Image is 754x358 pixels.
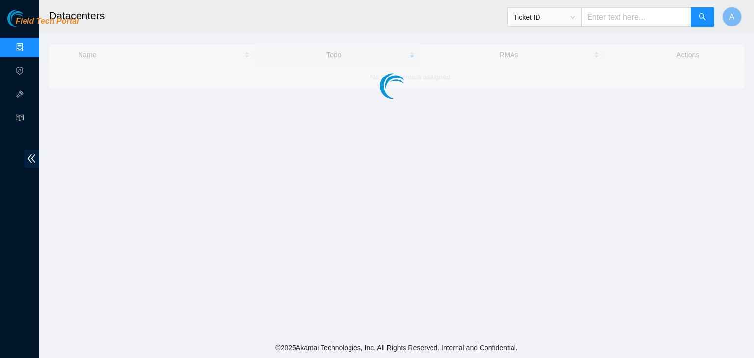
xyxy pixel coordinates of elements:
[16,17,79,26] span: Field Tech Portal
[7,18,79,30] a: Akamai TechnologiesField Tech Portal
[16,109,24,129] span: read
[729,11,735,23] span: A
[7,10,50,27] img: Akamai Technologies
[24,150,39,168] span: double-left
[699,13,706,22] span: search
[39,337,754,358] footer: © 2025 Akamai Technologies, Inc. All Rights Reserved. Internal and Confidential.
[691,7,714,27] button: search
[581,7,691,27] input: Enter text here...
[722,7,742,26] button: A
[513,10,575,25] span: Ticket ID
